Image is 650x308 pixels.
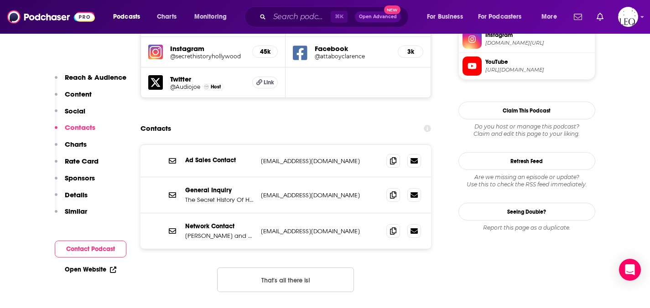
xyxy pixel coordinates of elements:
a: @secrethistoryhollywood [170,53,245,60]
div: Open Intercom Messenger [619,259,641,281]
p: Contacts [65,123,95,132]
span: Host [211,84,221,90]
span: Instagram [485,31,591,39]
p: Ad Sales Contact [185,156,254,164]
span: Monitoring [194,10,227,23]
p: General Inquiry [185,186,254,194]
a: Link [252,77,278,88]
span: For Podcasters [478,10,522,23]
button: Social [55,107,85,123]
span: Podcasts [113,10,140,23]
button: Contact Podcast [55,241,126,257]
button: Content [55,90,92,107]
button: Details [55,190,88,207]
h5: Facebook [315,44,390,53]
p: The Secret History Of Hollywood [185,196,254,204]
span: For Business [427,10,463,23]
p: [EMAIL_ADDRESS][DOMAIN_NAME] [261,191,380,199]
div: Search podcasts, credits, & more... [253,6,417,27]
button: Reach & Audience [55,73,126,90]
p: Sponsors [65,174,95,182]
button: Contacts [55,123,95,140]
h2: Contacts [140,120,171,137]
p: Network Contact [185,222,254,230]
span: More [541,10,557,23]
p: [EMAIL_ADDRESS][DOMAIN_NAME] [261,227,380,235]
div: Are we missing an episode or update? Use this to check the RSS feed immediately. [458,174,595,188]
p: Rate Card [65,157,99,165]
button: open menu [421,10,474,24]
span: New [384,5,400,14]
span: https://www.youtube.com/@AdamRocheAttaboy [485,67,591,73]
a: Open Website [65,266,116,273]
button: open menu [107,10,152,24]
span: YouTube [485,58,591,66]
a: @attaboyclarence [315,53,390,60]
div: Claim and edit this page to your liking. [458,123,595,138]
img: Adam Roche [204,84,209,89]
button: Refresh Feed [458,152,595,170]
img: iconImage [148,45,163,59]
div: Report this page as a duplicate. [458,224,595,231]
a: Seeing Double? [458,203,595,221]
p: Social [65,107,85,115]
a: @Audiojoe [170,83,200,90]
button: Claim This Podcast [458,102,595,119]
button: Similar [55,207,87,224]
p: Charts [65,140,87,149]
p: Reach & Audience [65,73,126,82]
button: Charts [55,140,87,157]
a: YouTube[URL][DOMAIN_NAME] [463,56,591,76]
button: open menu [535,10,568,24]
h5: Instagram [170,44,245,53]
span: Do you host or manage this podcast? [458,123,595,130]
a: Charts [151,10,182,24]
input: Search podcasts, credits, & more... [270,10,331,24]
img: Podchaser - Follow, Share and Rate Podcasts [7,8,95,26]
img: User Profile [618,7,638,27]
p: Details [65,190,88,199]
p: Similar [65,207,87,216]
p: [EMAIL_ADDRESS][DOMAIN_NAME] [261,157,380,165]
button: Open AdvancedNew [355,11,401,22]
button: open menu [188,10,239,24]
span: instagram.com/secrethistoryhollywood [485,40,591,46]
button: Sponsors [55,174,95,190]
p: [PERSON_NAME] and [PERSON_NAME] [185,232,254,240]
button: Rate Card [55,157,99,174]
button: Nothing here. [217,267,354,292]
h5: Twitter [170,75,245,83]
span: Logged in as LeoPR [618,7,638,27]
p: Content [65,90,92,98]
span: Charts [157,10,177,23]
h5: 45k [260,48,270,56]
button: open menu [472,10,535,24]
span: ⌘ K [331,11,348,23]
a: Instagram[DOMAIN_NAME][URL] [463,30,591,49]
a: Show notifications dropdown [570,9,586,25]
span: Open Advanced [359,15,397,19]
button: Show profile menu [618,7,638,27]
a: Show notifications dropdown [593,9,607,25]
h5: 3k [406,48,416,56]
span: Link [264,79,274,86]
